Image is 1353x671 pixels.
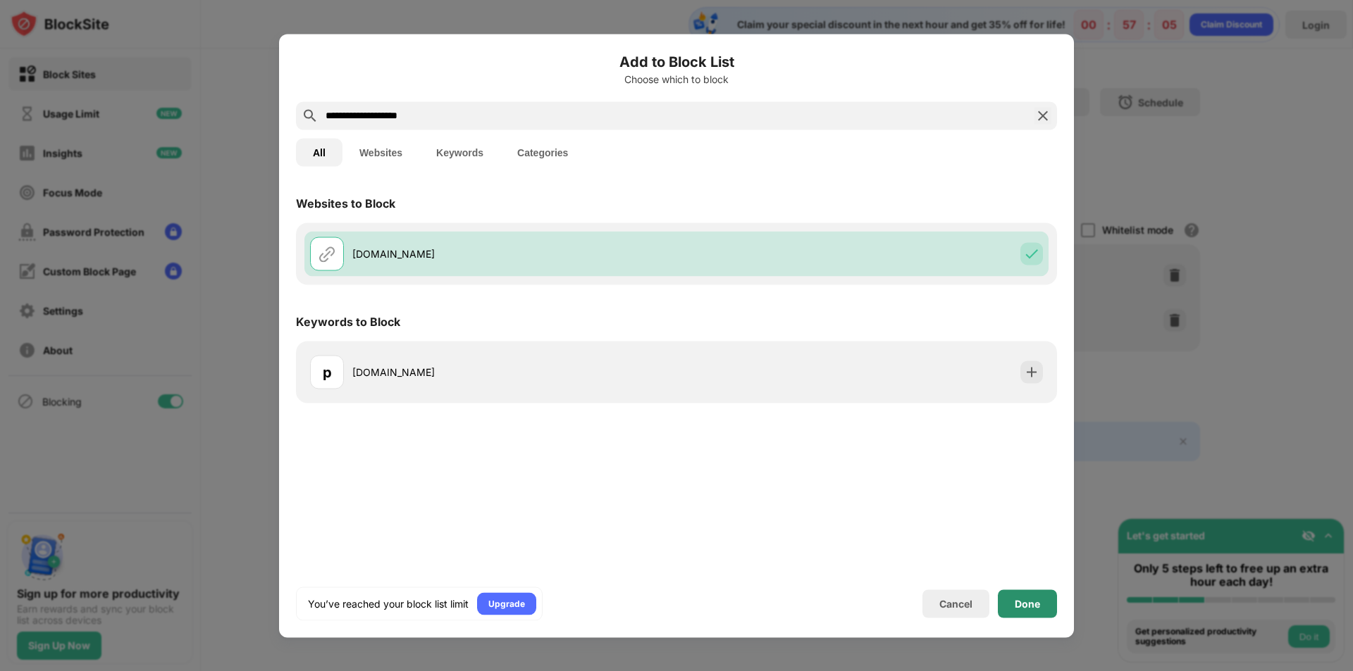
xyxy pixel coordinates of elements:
button: Categories [500,138,585,166]
div: [DOMAIN_NAME] [352,365,676,380]
button: All [296,138,342,166]
div: Choose which to block [296,73,1057,84]
div: p [323,361,332,382]
div: Cancel [939,598,972,610]
button: Keywords [419,138,500,166]
img: search-close [1034,107,1051,124]
div: Websites to Block [296,196,395,210]
div: Keywords to Block [296,314,400,328]
div: [DOMAIN_NAME] [352,246,676,261]
div: You’ve reached your block list limit [308,596,469,610]
img: search.svg [302,107,319,124]
div: Done [1015,598,1040,609]
h6: Add to Block List [296,51,1057,72]
img: url.svg [319,245,335,262]
div: Upgrade [488,596,525,610]
button: Websites [342,138,419,166]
